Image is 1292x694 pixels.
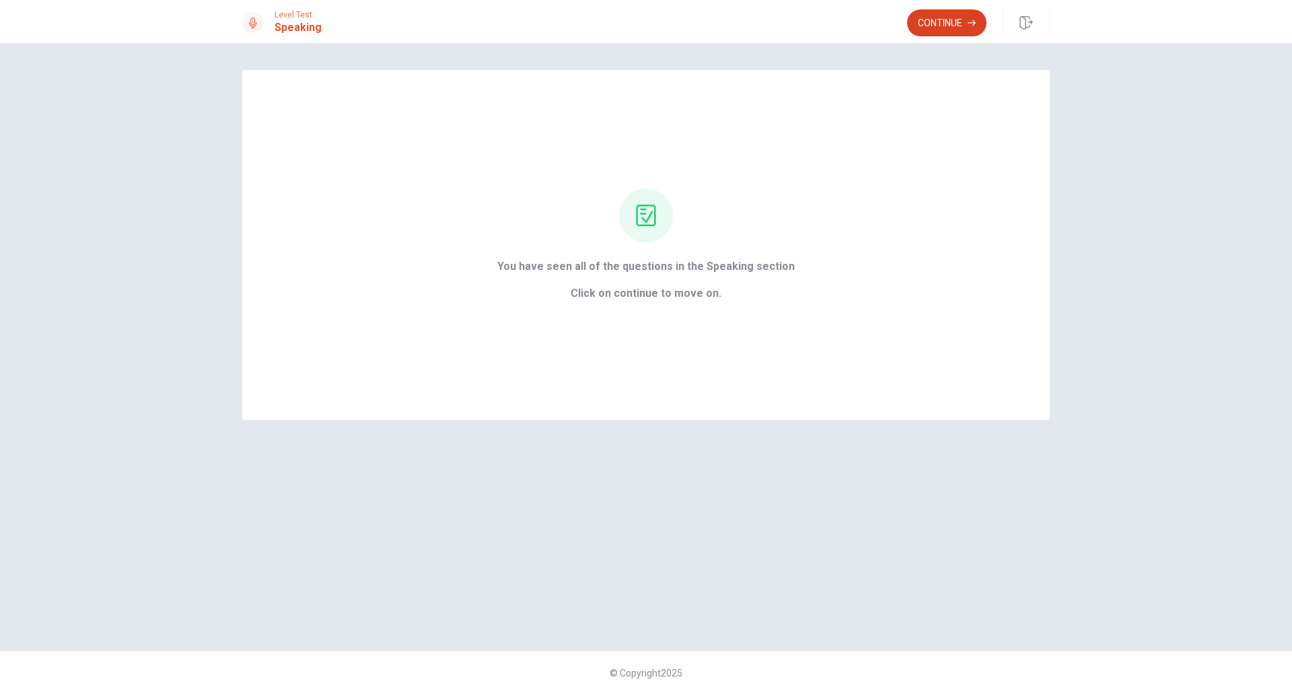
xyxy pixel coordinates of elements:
[275,20,322,36] h1: Speaking
[497,285,795,302] span: Click on continue to move on.
[497,258,795,275] span: You have seen all of the questions in the Speaking section
[275,10,322,20] span: Level Test
[907,9,986,36] button: Continue
[610,668,682,679] span: © Copyright 2025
